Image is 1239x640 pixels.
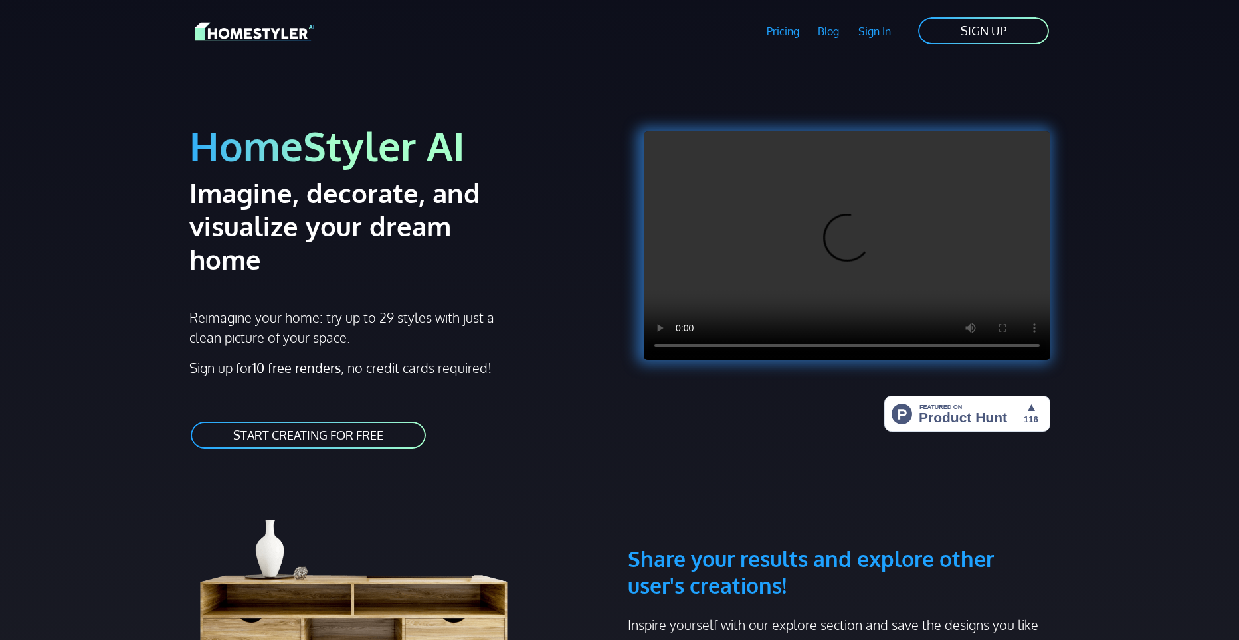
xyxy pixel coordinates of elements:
[189,121,612,171] h1: HomeStyler AI
[195,20,314,43] img: HomeStyler AI logo
[884,396,1050,432] img: HomeStyler AI - Interior Design Made Easy: One Click to Your Dream Home | Product Hunt
[189,307,506,347] p: Reimagine your home: try up to 29 styles with just a clean picture of your space.
[252,359,341,376] strong: 10 free renders
[757,16,809,46] a: Pricing
[809,16,849,46] a: Blog
[189,176,527,276] h2: Imagine, decorate, and visualize your dream home
[189,358,612,378] p: Sign up for , no credit cards required!
[189,420,427,450] a: START CREATING FOR FREE
[849,16,901,46] a: Sign In
[628,482,1050,599] h3: Share your results and explore other user's creations!
[917,16,1050,46] a: SIGN UP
